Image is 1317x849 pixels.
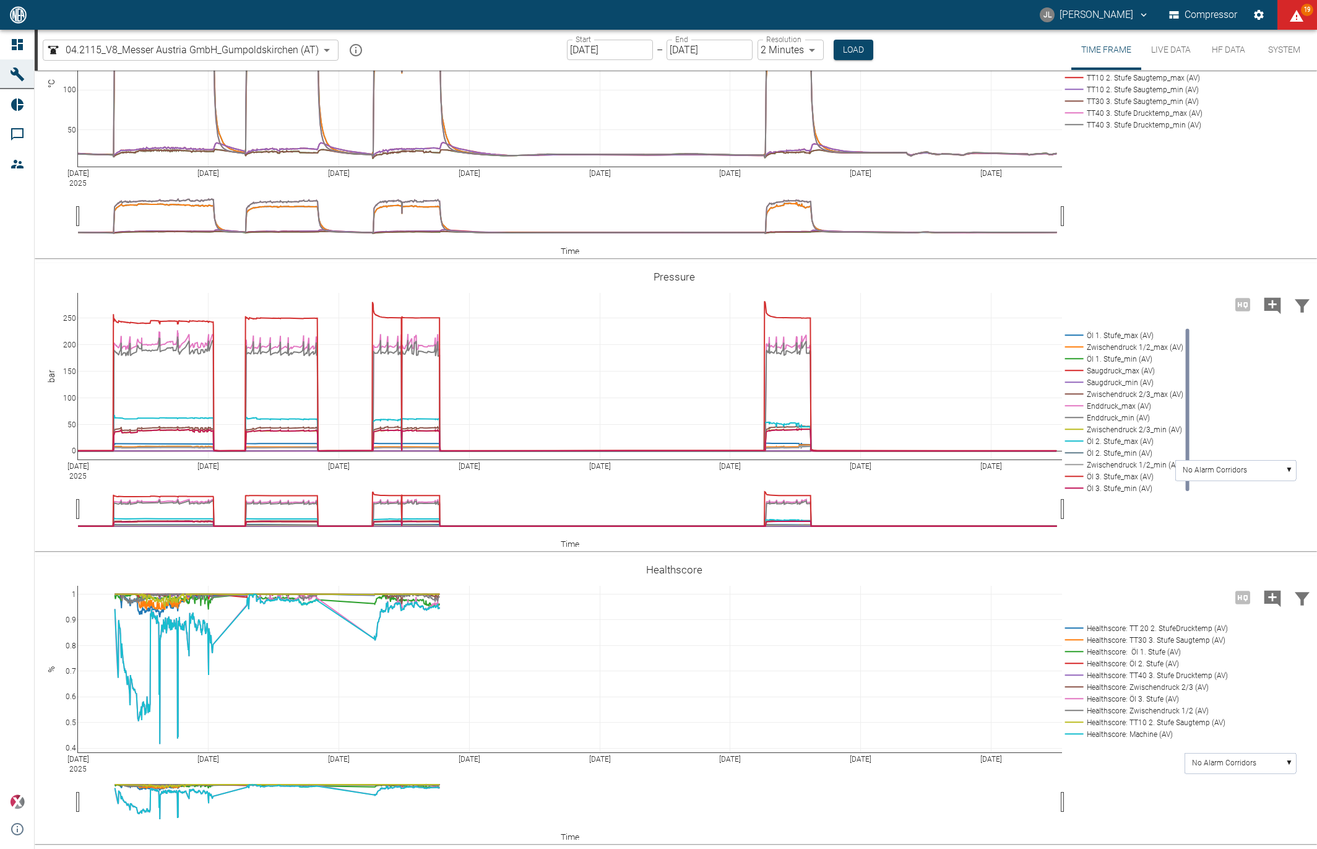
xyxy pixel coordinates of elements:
span: High Resolution only available for periods of <3 days [1228,298,1258,310]
button: mission info [343,38,368,63]
a: 04.2115_V8_Messer Austria GmbH_Gumpoldskirchen (AT) [46,43,319,58]
button: Filter Chart Data [1287,289,1317,321]
span: 19 [1301,4,1313,16]
button: Time Frame [1071,30,1141,70]
button: Filter Chart Data [1287,581,1317,614]
label: Start [576,34,591,45]
img: Xplore Logo [10,795,25,809]
p: – [657,43,663,57]
text: No Alarm Corridors [1183,466,1247,474]
button: Add comment [1258,289,1287,321]
button: HF Data [1201,30,1256,70]
button: Compressor [1167,4,1240,26]
input: MM/DD/YYYY [567,40,653,60]
button: Live Data [1141,30,1201,70]
span: High Resolution only available for periods of <3 days [1228,591,1258,603]
text: No Alarm Corridors [1192,759,1256,767]
label: End [675,34,688,45]
div: JL [1040,7,1055,22]
button: System [1256,30,1312,70]
button: Add comment [1258,581,1287,614]
label: Resolution [766,34,801,45]
button: ai-cas@nea-x.net [1038,4,1151,26]
button: Load [834,40,873,60]
div: 2 Minutes [758,40,824,60]
img: logo [9,6,28,23]
span: 04.2115_V8_Messer Austria GmbH_Gumpoldskirchen (AT) [66,43,319,57]
button: Settings [1248,4,1270,26]
input: MM/DD/YYYY [667,40,753,60]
